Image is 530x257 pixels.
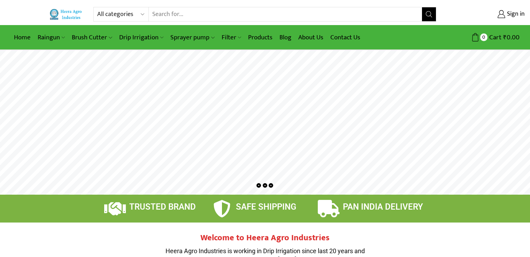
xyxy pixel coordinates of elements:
a: Blog [276,29,295,46]
a: Products [245,29,276,46]
a: Sign in [447,8,525,21]
a: 0 Cart ₹0.00 [443,31,520,44]
a: About Us [295,29,327,46]
a: Filter [218,29,245,46]
span: Cart [487,33,501,42]
a: Brush Cutter [68,29,115,46]
span: SAFE SHIPPING [236,202,296,212]
span: ₹ [503,32,507,43]
span: Sign in [505,10,525,19]
a: Home [10,29,34,46]
span: TRUSTED BRAND [129,202,196,212]
a: Drip Irrigation [116,29,167,46]
h2: Welcome to Heera Agro Industries [161,233,370,243]
span: 0 [480,33,487,41]
a: Contact Us [327,29,364,46]
a: Raingun [34,29,68,46]
button: Search button [422,7,436,21]
span: PAN INDIA DELIVERY [343,202,423,212]
bdi: 0.00 [503,32,520,43]
input: Search for... [149,7,422,21]
a: Sprayer pump [167,29,218,46]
